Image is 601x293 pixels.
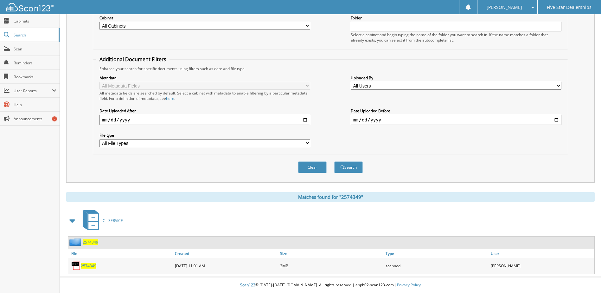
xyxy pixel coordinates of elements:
span: C - SERVICE [103,218,123,223]
span: Cabinets [14,18,56,24]
a: 2574349 [81,263,96,269]
a: File [68,249,173,258]
a: here [166,96,174,101]
a: 2574349 [83,239,98,245]
span: Announcements [14,116,56,121]
legend: Additional Document Filters [96,56,169,63]
div: All metadata fields are searched by default. Select a cabinet with metadata to enable filtering b... [99,90,310,101]
span: Bookmarks [14,74,56,80]
div: [PERSON_NAME] [489,259,594,272]
img: folder2.png [69,238,83,246]
label: Date Uploaded Before [351,108,561,114]
a: Type [384,249,489,258]
div: scanned [384,259,489,272]
img: PDF.png [71,261,81,270]
button: Clear [298,161,327,173]
a: Privacy Policy [397,282,421,288]
span: User Reports [14,88,52,94]
div: Matches found for "2574349" [66,192,595,202]
a: User [489,249,594,258]
div: [DATE] 11:01 AM [173,259,278,272]
label: Uploaded By [351,75,561,81]
span: Help [14,102,56,107]
label: File type [99,133,310,138]
div: Enhance your search for specific documents using filters such as date and file type. [96,66,564,71]
img: scan123-logo-white.svg [6,3,54,11]
input: end [351,115,561,125]
span: [PERSON_NAME] [487,5,522,9]
div: 2 [52,116,57,121]
span: Search [14,32,55,38]
a: Size [278,249,384,258]
label: Folder [351,15,561,21]
div: Select a cabinet and begin typing the name of the folder you want to search in. If the name match... [351,32,561,43]
span: Reminders [14,60,56,66]
div: © [DATE]-[DATE] [DOMAIN_NAME]. All rights reserved | appb02-scan123-com | [60,277,601,293]
label: Cabinet [99,15,310,21]
input: start [99,115,310,125]
span: Scan [14,46,56,52]
span: Scan123 [240,282,255,288]
label: Date Uploaded After [99,108,310,114]
div: 2MB [278,259,384,272]
a: Created [173,249,278,258]
span: Five Star Dealerships [547,5,591,9]
a: C - SERVICE [79,208,123,233]
button: Search [334,161,363,173]
label: Metadata [99,75,310,81]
